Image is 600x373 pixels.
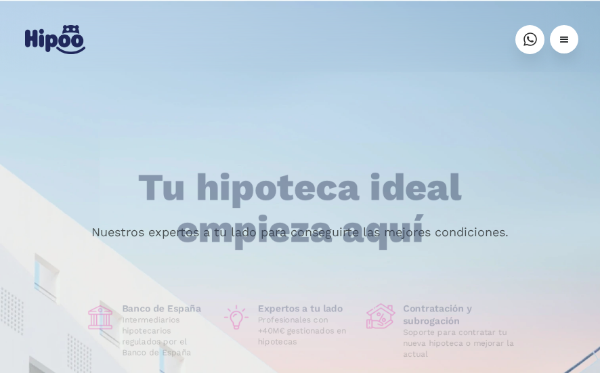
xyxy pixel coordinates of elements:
[550,25,578,53] div: menu
[122,314,211,357] p: Intermediarios hipotecarios regulados por el Banco de España
[22,20,88,60] a: home
[403,302,515,326] h1: Contratación y subrogación
[82,167,518,250] h1: Tu hipoteca ideal empieza aquí
[403,326,515,359] p: Soporte para contratar tu nueva hipoteca o mejorar la actual
[258,302,356,314] h1: Expertos a tu lado
[122,302,211,314] h1: Banco de España
[258,314,356,347] p: Profesionales con +40M€ gestionados en hipotecas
